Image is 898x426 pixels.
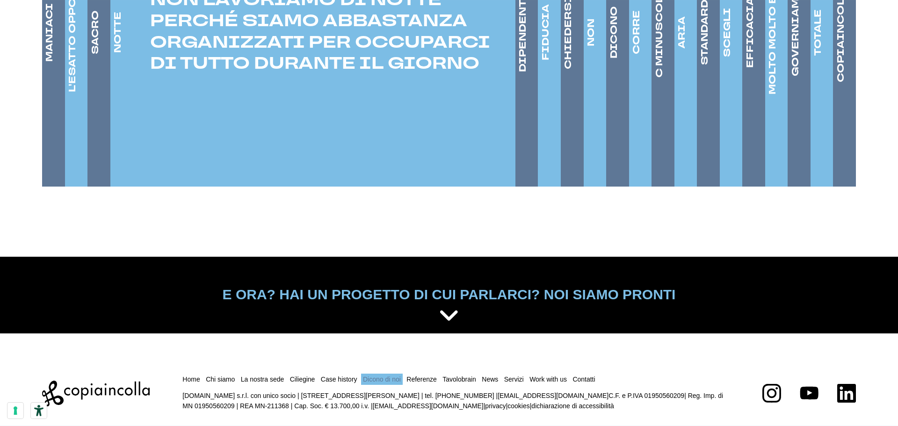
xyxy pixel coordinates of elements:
p: [DOMAIN_NAME] s.r.l. con unico socio | [STREET_ADDRESS][PERSON_NAME] | tel. [PHONE_NUMBER] | C.F.... [182,390,730,412]
a: News [482,375,498,383]
a: Work with us [529,375,567,383]
a: [EMAIL_ADDRESS][DOMAIN_NAME] [373,402,484,410]
a: Case history [321,375,357,383]
a: Chi siamo [206,375,235,383]
h4: CORRE [630,10,643,54]
h4: DICONO [607,6,620,58]
h4: NOTTE [111,12,124,53]
a: Ciliegine [290,375,315,383]
a: Referenze [406,375,437,383]
h4: NON [585,19,598,46]
a: [EMAIL_ADDRESS][DOMAIN_NAME] [498,392,608,399]
h5: E ORA? HAI UN PROGETTO DI CUI PARLARCI? NOI SIAMO PRONTI [49,285,849,304]
button: Strumenti di accessibilità [31,403,47,419]
button: Le tue preferenze relative al consenso per le tecnologie di tracciamento [7,403,23,419]
a: Servizi [504,375,524,383]
a: privacy [485,402,506,410]
h4: ARIA [675,16,688,49]
a: Tavolobrain [442,375,476,383]
h4: MANIACI [43,3,56,62]
a: Contatti [572,375,595,383]
h4: FIDUCIA [539,4,552,60]
a: cookies [507,402,529,410]
h4: SCEGLI [721,8,734,57]
h4: SACRO [88,10,101,54]
a: La nostra sede [241,375,284,383]
h4: TOTALE [811,9,825,56]
a: dichiarazione di accessibilità [531,402,614,410]
a: Dicono di noi [363,375,401,383]
a: Home [182,375,200,383]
